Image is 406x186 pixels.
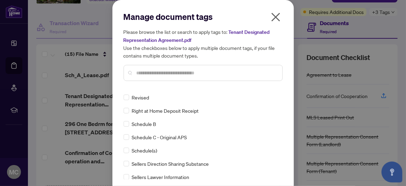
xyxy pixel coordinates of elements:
span: Sellers Lawyer Information [132,173,190,181]
span: close [270,12,281,23]
span: Schedule(s) [132,147,157,154]
button: Open asap [382,162,403,183]
span: Sellers Direction Sharing Substance [132,160,209,168]
span: Schedule B [132,120,156,128]
h2: Manage document tags [124,11,283,22]
span: Right at Home Deposit Receipt [132,107,199,114]
h5: Please browse the list or search to apply tags to: Use the checkboxes below to apply multiple doc... [124,28,283,59]
span: Revised [132,94,149,101]
span: Schedule C - Original APS [132,133,187,141]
